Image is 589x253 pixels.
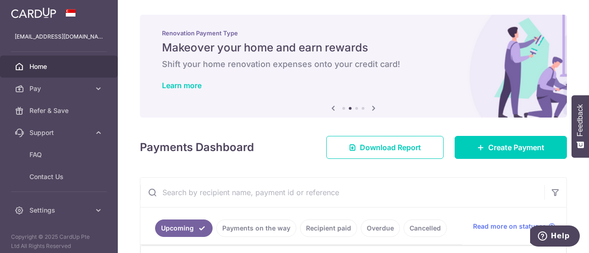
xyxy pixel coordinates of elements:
[326,136,444,159] a: Download Report
[140,15,567,118] img: Renovation banner
[404,219,447,237] a: Cancelled
[360,142,421,153] span: Download Report
[29,150,90,159] span: FAQ
[140,178,544,207] input: Search by recipient name, payment id or reference
[15,32,103,41] p: [EMAIL_ADDRESS][DOMAIN_NAME]
[216,219,296,237] a: Payments on the way
[155,219,213,237] a: Upcoming
[162,81,202,90] a: Learn more
[455,136,567,159] a: Create Payment
[576,104,584,136] span: Feedback
[29,106,90,115] span: Refer & Save
[140,139,254,156] h4: Payments Dashboard
[530,225,580,248] iframe: Opens a widget where you can find more information
[572,95,589,157] button: Feedback - Show survey
[29,84,90,93] span: Pay
[29,206,90,215] span: Settings
[29,172,90,181] span: Contact Us
[29,128,90,137] span: Support
[162,59,545,70] h6: Shift your home renovation expenses onto your credit card!
[162,29,545,37] p: Renovation Payment Type
[300,219,357,237] a: Recipient paid
[473,222,546,231] span: Read more on statuses
[473,222,555,231] a: Read more on statuses
[162,40,545,55] h5: Makeover your home and earn rewards
[29,62,90,71] span: Home
[361,219,400,237] a: Overdue
[11,7,56,18] img: CardUp
[488,142,544,153] span: Create Payment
